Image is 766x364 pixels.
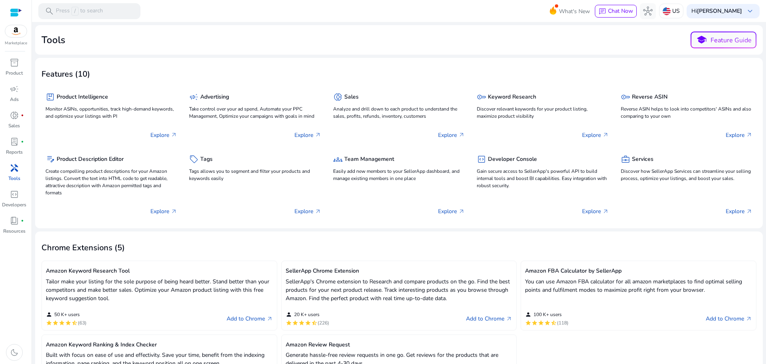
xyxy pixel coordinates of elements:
[294,207,321,216] p: Explore
[466,314,512,324] a: Add to Chromearrow_outward
[292,320,298,326] mat-icon: star
[477,105,608,120] p: Discover relevant keywords for your product listing, maximize product visibility
[711,36,752,45] p: Feature Guide
[746,208,752,215] span: arrow_outward
[598,8,606,16] span: chat
[6,69,23,77] p: Product
[582,131,609,139] p: Explore
[189,105,321,120] p: Take control over your ad spend, Automate your PPC Management, Optimize your campaigns with goals...
[2,201,26,208] p: Developers
[525,268,752,275] h5: Amazon FBA Calculator by SellerApp
[171,208,177,215] span: arrow_outward
[632,156,653,163] h5: Services
[557,320,569,326] span: (118)
[533,311,562,318] span: 100 K+ users
[200,156,213,163] h5: Tags
[45,92,55,102] span: package
[559,4,590,18] span: What's New
[602,132,609,138] span: arrow_outward
[438,207,465,216] p: Explore
[52,320,59,326] mat-icon: star
[333,154,343,164] span: groups
[621,92,630,102] span: key
[65,320,71,326] mat-icon: star
[21,219,24,222] span: fiber_manual_record
[41,243,125,253] h3: Chrome Extensions (5)
[632,94,667,101] h5: Reverse ASIN
[344,156,394,163] h5: Team Management
[46,311,52,318] mat-icon: person
[691,8,742,14] p: Hi
[525,311,531,318] mat-icon: person
[726,131,752,139] p: Explore
[41,34,65,46] h2: Tools
[10,216,19,226] span: book_4
[608,7,633,15] span: Chat Now
[344,94,359,101] h5: Sales
[45,154,55,164] span: edit_note
[286,342,513,348] h5: Amazon Review Request
[10,190,19,199] span: code_blocks
[10,111,19,120] span: donut_small
[10,96,19,103] p: Ads
[551,320,557,326] mat-icon: star_half
[46,268,273,275] h5: Amazon Keyword Research Tool
[298,320,305,326] mat-icon: star
[45,6,54,16] span: search
[477,154,486,164] span: code_blocks
[315,208,321,215] span: arrow_outward
[294,311,320,318] span: 20 K+ users
[171,132,177,138] span: arrow_outward
[5,40,27,46] p: Marketplace
[150,131,177,139] p: Explore
[477,168,608,189] p: Gain secure access to SellerApp's powerful API to build internal tools and boost BI capabilities....
[10,137,19,146] span: lab_profile
[458,132,465,138] span: arrow_outward
[286,320,292,326] mat-icon: star
[6,148,23,156] p: Reports
[333,105,465,120] p: Analyze and drill down to each product to understand the sales, profits, refunds, inventory, cust...
[746,132,752,138] span: arrow_outward
[21,140,24,143] span: fiber_manual_record
[333,92,343,102] span: donut_small
[582,207,609,216] p: Explore
[311,320,318,326] mat-icon: star_half
[200,94,229,101] h5: Advertising
[458,208,465,215] span: arrow_outward
[286,311,292,318] mat-icon: person
[531,320,538,326] mat-icon: star
[643,6,653,16] span: hub
[3,227,26,235] p: Resources
[45,105,177,120] p: Monitor ASINs, opportunities, track high-demand keywords, and optimize your listings with PI
[57,94,108,101] h5: Product Intelligence
[45,168,177,196] p: Create compelling product descriptions for your Amazon listings. Convert the text into HTML code ...
[59,320,65,326] mat-icon: star
[438,131,465,139] p: Explore
[41,69,90,79] h3: Features (10)
[595,5,637,18] button: chatChat Now
[227,314,273,324] a: Add to Chromearrow_outward
[538,320,544,326] mat-icon: star
[318,320,329,326] span: (226)
[267,316,273,322] span: arrow_outward
[621,105,752,120] p: Reverse ASIN helps to look into competitors' ASINs and also comparing to your own
[71,320,78,326] mat-icon: star_half
[488,156,537,163] h5: Developer Console
[46,320,52,326] mat-icon: star
[506,316,512,322] span: arrow_outward
[71,7,79,16] span: /
[745,6,755,16] span: keyboard_arrow_down
[663,7,671,15] img: us.svg
[286,277,513,303] p: SellerApp's Chrome extension to Research and compare products on the go. Find the best products f...
[8,122,20,129] p: Sales
[46,342,273,348] h5: Amazon Keyword Ranking & Index Checker
[525,320,531,326] mat-icon: star
[640,3,656,19] button: hub
[696,34,707,46] span: school
[54,311,80,318] span: 50 K+ users
[286,268,513,275] h5: SellerApp Chrome Extension
[294,131,321,139] p: Explore
[46,277,273,303] p: Tailor make your listing for the sole purpose of being heard better. Stand better than your compe...
[10,348,19,357] span: dark_mode
[672,4,680,18] p: US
